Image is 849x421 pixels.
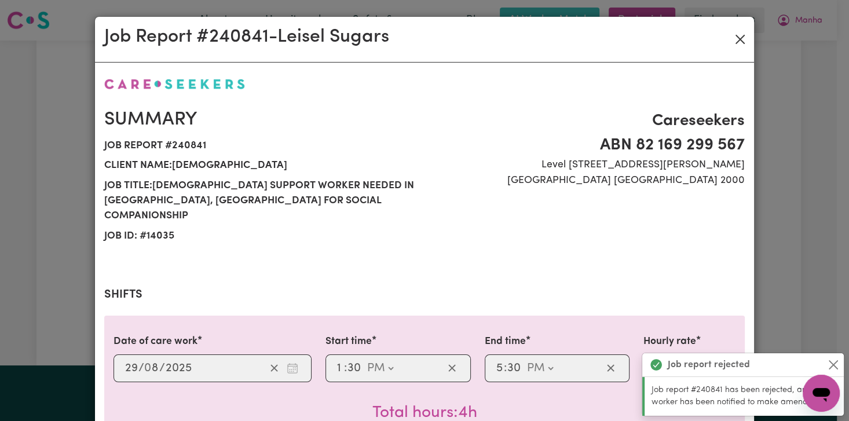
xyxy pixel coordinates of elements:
input: -- [347,360,361,377]
span: / [159,362,165,375]
label: Start time [325,334,372,349]
span: : [504,362,507,375]
span: ABN 82 169 299 567 [431,133,745,158]
strong: Job report rejected [668,358,750,372]
span: Job report # 240841 [104,136,418,156]
button: Close [826,358,840,372]
span: Job title: [DEMOGRAPHIC_DATA] Support Worker Needed In [GEOGRAPHIC_DATA], [GEOGRAPHIC_DATA] for S... [104,176,418,226]
p: Job report #240841 has been rejected, and your worker has been notified to make amends. [652,384,837,409]
span: Client name: [DEMOGRAPHIC_DATA] [104,156,418,175]
span: / [138,362,144,375]
button: Clear date [265,360,283,377]
input: -- [145,360,159,377]
label: Date of care work [114,334,197,349]
span: Job ID: # 14035 [104,226,418,246]
button: Enter the date of care work [283,360,302,377]
span: Level [STREET_ADDRESS][PERSON_NAME] [431,158,745,173]
span: Total hours worked: 4 hours [372,405,477,421]
button: Close [731,30,749,49]
input: ---- [165,360,192,377]
span: 0 [144,363,151,374]
input: -- [336,360,344,377]
h2: Job Report # 240841 - Leisel Sugars [104,26,389,48]
input: -- [496,360,504,377]
span: Careseekers [431,109,745,133]
span: : [344,362,347,375]
label: End time [485,334,526,349]
img: Careseekers logo [104,79,245,89]
iframe: Button to launch messaging window [803,375,840,412]
h2: Shifts [104,288,745,302]
input: -- [507,360,521,377]
input: -- [125,360,138,377]
h2: Summary [104,109,418,131]
label: Hourly rate [643,334,696,349]
span: [GEOGRAPHIC_DATA] [GEOGRAPHIC_DATA] 2000 [431,173,745,188]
